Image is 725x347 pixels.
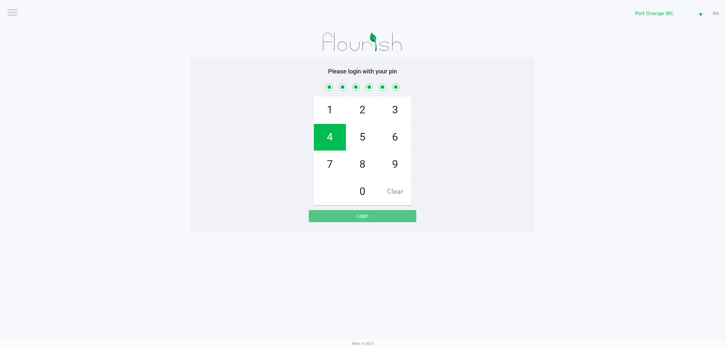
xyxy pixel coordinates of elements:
span: Web: v1.40.0 [352,341,373,346]
span: 3 [379,97,411,123]
h5: Please login with your pin [195,68,530,75]
span: 0 [346,178,379,205]
span: Clear [379,178,411,205]
span: 1 [314,97,346,123]
span: 7 [314,151,346,178]
span: 9 [379,151,411,178]
span: 6 [379,124,411,151]
button: Select [695,6,706,21]
span: SIA [713,10,719,17]
span: 2 [346,97,379,123]
span: 8 [346,151,379,178]
span: 5 [346,124,379,151]
span: 4 [314,124,346,151]
span: Port Orange WC [635,10,691,17]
